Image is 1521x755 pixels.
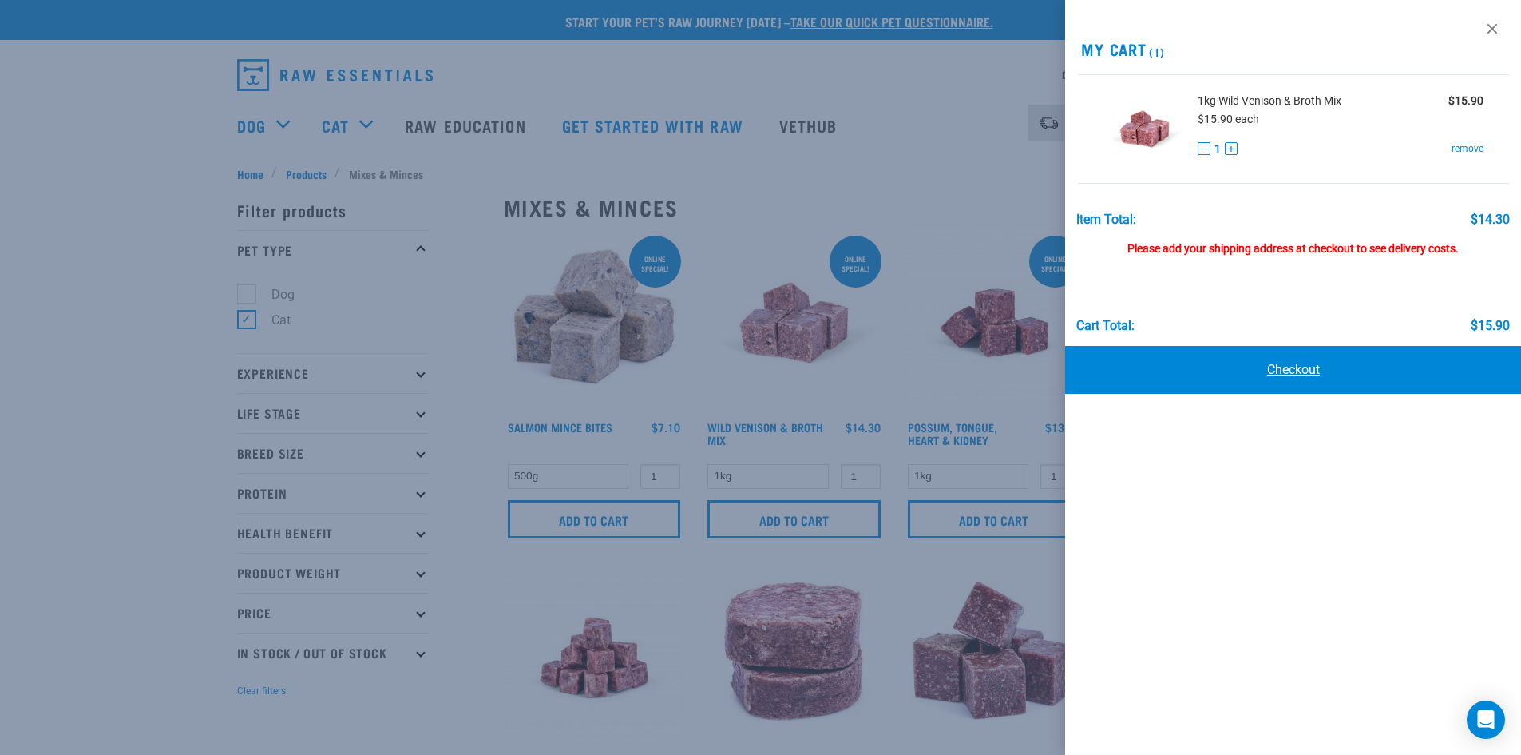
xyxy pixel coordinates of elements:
div: $15.90 [1471,319,1510,333]
div: $14.30 [1471,213,1510,227]
span: $15.90 each [1198,113,1259,125]
a: remove [1451,141,1483,156]
button: - [1198,142,1210,155]
div: Open Intercom Messenger [1467,701,1505,739]
span: 1kg Wild Venison & Broth Mix [1198,93,1341,109]
strong: $15.90 [1448,94,1483,107]
img: Wild Venison & Broth Mix [1103,88,1186,170]
div: Please add your shipping address at checkout to see delivery costs. [1075,227,1510,256]
div: Item Total: [1075,213,1135,227]
button: + [1225,142,1238,155]
span: (1) [1146,49,1164,54]
div: Cart total: [1075,319,1134,333]
span: 1 [1214,141,1221,157]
